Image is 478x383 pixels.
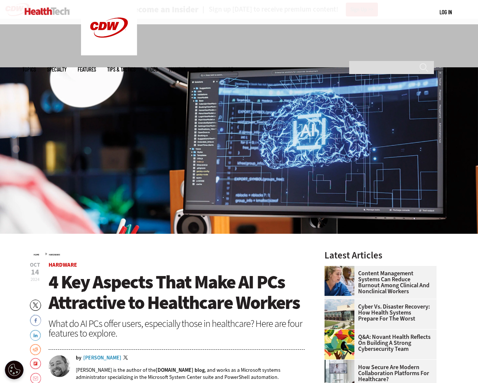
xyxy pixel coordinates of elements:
span: Topics [22,67,36,72]
a: Features [78,67,96,72]
img: Home [25,7,70,15]
a: CDW [81,49,137,57]
div: What do AI PCs offer users, especially those in healthcare? Here are four features to explore. [49,319,305,338]
img: nurses talk in front of desktop computer [325,266,354,296]
p: [PERSON_NAME] is the author of the , and works as a Microsoft systems administrator specializing ... [76,367,305,381]
button: Open Preferences [5,361,24,379]
a: Cyber vs. Disaster Recovery: How Health Systems Prepare for the Worst [325,304,432,322]
span: 2024 [31,276,40,282]
a: Video [147,67,158,72]
div: Cookie Settings [5,361,24,379]
a: [PERSON_NAME] [83,355,121,361]
h3: Latest Articles [325,251,437,260]
a: Tips & Tactics [107,67,136,72]
a: Content Management Systems Can Reduce Burnout Among Clinical and Nonclinical Workers [325,270,432,294]
a: University of Vermont Medical Center’s main campus [325,299,358,305]
span: Oct [30,262,40,268]
span: 4 Key Aspects That Make AI PCs Attractive to Healthcare Workers [49,270,300,315]
a: Hardware [49,261,77,269]
span: by [76,355,81,361]
a: [DOMAIN_NAME] blog [156,367,205,374]
a: Twitter [123,355,130,361]
div: User menu [440,8,452,16]
a: MonITor [169,67,186,72]
a: Hardware [49,253,60,256]
img: abstract illustration of a tree [325,330,354,359]
span: 14 [30,269,40,276]
a: Log in [440,9,452,15]
a: nurses talk in front of desktop computer [325,266,358,272]
a: Q&A: Novant Health Reflects on Building a Strong Cybersecurity Team [325,334,432,352]
a: How Secure Are Modern Collaboration Platforms for Healthcare? [325,364,432,382]
img: Adam Bertram [49,355,70,377]
a: Events [197,67,211,72]
img: University of Vermont Medical Center’s main campus [325,299,354,329]
a: Home [34,253,39,256]
a: abstract illustration of a tree [325,330,358,335]
span: Specialty [47,67,66,72]
div: » [34,251,305,257]
a: care team speaks with physician over conference call [325,360,358,366]
span: More [223,67,238,72]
